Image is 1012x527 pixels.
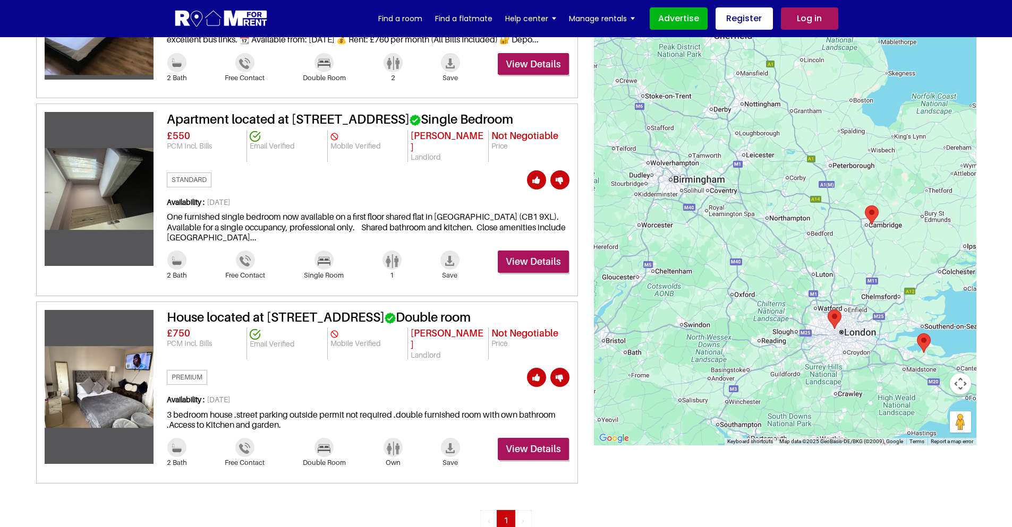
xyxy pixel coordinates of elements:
span: Not Negotiable [491,327,558,339]
a: Advertise [650,7,708,30]
img: card-verified [330,330,338,338]
span: Double Room [303,74,346,82]
a: Help center [505,11,556,27]
span: Single Room [304,271,344,280]
img: Bathroom-icon [172,256,182,266]
a: Open this area in Google Maps (opens a new window) [597,431,632,445]
img: Save-icon [446,443,455,453]
a: Register [716,7,773,30]
span: Double Room [303,459,346,467]
h3: Apartment located at [STREET_ADDRESS] Single Bedroom [167,112,569,127]
span: Free Contact [225,271,265,280]
a: Manage rentals [569,11,635,27]
img: Logo for Room for Rent, featuring a welcoming design with a house icon and modern typography [174,9,268,29]
span: Free Contact [225,459,265,467]
p: PCM Incl. Bills [167,339,244,348]
a: Find a room [378,11,422,27]
span: 2 [384,74,403,82]
span: Premium [167,370,207,385]
span: 2 Bath [167,271,187,280]
img: correct [385,313,396,324]
img: card-verified [250,131,260,142]
strong: Availability : [167,395,207,404]
img: Phone-icon [239,58,250,69]
span: Free Contact [225,74,265,82]
span: Own [384,459,403,467]
img: Bathroom-icon [387,442,399,455]
span: £550 [167,130,190,141]
h3: House located at [STREET_ADDRESS] Double room [167,310,569,325]
p: Price [491,142,567,151]
span: Save [440,271,460,280]
span: [PERSON_NAME] [411,130,483,153]
a: Save-icon Save [441,442,460,467]
a: View Details [498,250,569,273]
a: Log in [781,7,838,30]
img: Bad-icon [318,59,330,67]
div: One furnished single bedroom now available on a first floor shared flat in [GEOGRAPHIC_DATA] (CB1... [167,198,569,250]
a: Save-icon Save [441,57,460,82]
p: Email Verified [250,340,325,349]
a: View Details [498,438,569,460]
img: card-verified [330,133,338,141]
img: Phone-icon [240,255,251,266]
a: Find a flatmate [435,11,492,27]
p: Email Verified [250,142,325,151]
span: Not Negotiable [491,130,558,141]
img: Bathroom-icon [386,254,398,268]
span: 2 Bath [167,74,187,82]
span: Save [441,74,460,82]
div: Sittingbourne ME9 8WN, UK [917,333,931,353]
button: Drag Pegman onto the map to open Street View [950,411,971,433]
a: Save-icon Save [440,255,460,280]
a: Terms (opens in new tab) [909,438,924,444]
p: Mobile Verified [330,339,405,348]
button: Keyboard shortcuts [727,438,773,445]
div: 1 Stafford Cl, London NW6 5TW, UK [828,309,841,329]
span: Map data ©2025 GeoBasis-DE/BKG (©2009), Google [779,438,903,444]
img: Photo 4 of common area Apartment located at 38 Impala Drive, Cambridge CB1 9XL, UK located at 38 ... [45,148,154,230]
div: 404 [142,254,185,273]
img: Phone-icon [239,443,250,454]
a: View Details [498,53,569,75]
img: Photo 5 of common area House located at Sittingbourne ME9 8WN, UK located at Sittingbourne ME9 8W... [45,346,154,428]
img: Bathroom-icon [172,444,182,453]
img: Save-icon [445,256,454,266]
div: 38 Impala Drive, Cambridge CB1 9XL, UK [865,205,879,225]
img: Bathroom-icon [387,56,399,70]
span: [DATE] [167,198,569,212]
img: correct [410,115,421,126]
span: 1 [382,271,402,280]
span: [PERSON_NAME] [411,327,483,350]
button: Map camera controls [950,373,971,394]
span: Save [441,459,460,467]
p: Price [491,339,567,348]
div: 3 bedroom house .street parking outside permit not required .double furnished room with own bathr... [167,395,569,438]
p: Landlord [411,153,486,162]
span: Standard [167,172,211,187]
img: card-verified [250,329,260,340]
img: Save-icon [446,58,455,68]
img: Bad-icon [318,444,330,453]
div: Not Found [185,252,241,275]
span: £750 [167,327,190,339]
img: Google [597,431,632,445]
p: PCM Incl. Bills [167,142,244,151]
span: [DATE] [167,395,569,410]
p: Landlord [411,351,486,360]
span: 2 Bath [167,459,187,467]
img: Bathroom-icon [172,58,182,68]
p: Mobile Verified [330,142,405,151]
a: Report a map error [931,438,973,444]
strong: Availability : [167,197,207,206]
img: Bad-icon [318,257,330,265]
